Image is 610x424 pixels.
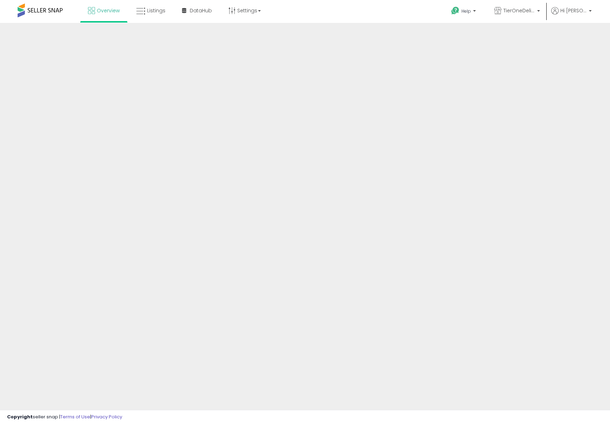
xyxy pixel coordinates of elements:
a: Hi [PERSON_NAME] [551,7,592,23]
a: Help [446,1,483,23]
span: Hi [PERSON_NAME] [560,7,587,14]
span: Listings [147,7,165,14]
span: DataHub [190,7,212,14]
i: Get Help [451,6,460,15]
span: Help [461,8,471,14]
span: TierOneDelievery [503,7,535,14]
span: Overview [97,7,120,14]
